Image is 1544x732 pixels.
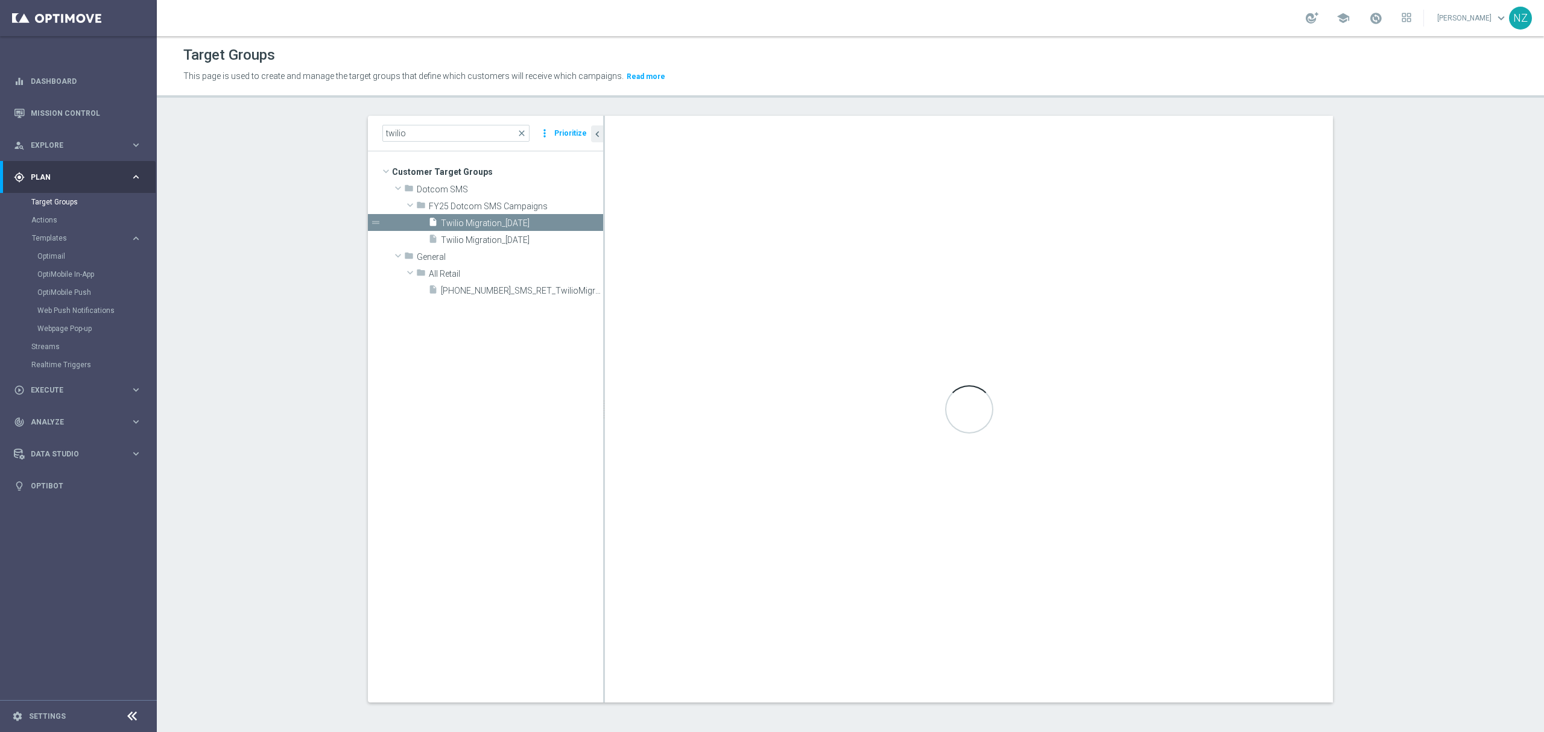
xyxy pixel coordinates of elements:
[31,211,156,229] div: Actions
[13,109,142,118] button: Mission Control
[428,217,438,231] i: insert_drive_file
[31,418,130,426] span: Analyze
[14,140,130,151] div: Explore
[14,385,130,396] div: Execute
[382,125,530,142] input: Quick find group or folder
[31,387,130,394] span: Execute
[14,417,25,428] i: track_changes
[12,711,23,722] i: settings
[428,234,438,248] i: insert_drive_file
[130,139,142,151] i: keyboard_arrow_right
[31,356,156,374] div: Realtime Triggers
[31,193,156,211] div: Target Groups
[37,320,156,338] div: Webpage Pop-up
[1509,7,1532,30] div: NZ
[13,449,142,459] button: Data Studio keyboard_arrow_right
[37,301,156,320] div: Web Push Notifications
[1495,11,1508,25] span: keyboard_arrow_down
[37,306,125,315] a: Web Push Notifications
[428,285,438,298] i: insert_drive_file
[592,128,603,140] i: chevron_left
[31,233,142,243] button: Templates keyboard_arrow_right
[14,140,25,151] i: person_search
[429,269,603,279] span: All Retail
[37,251,125,261] a: Optimail
[130,448,142,459] i: keyboard_arrow_right
[625,70,666,83] button: Read more
[31,174,130,181] span: Plan
[1436,9,1509,27] a: [PERSON_NAME]keyboard_arrow_down
[14,76,25,87] i: equalizer
[392,163,603,180] span: Customer Target Groups
[14,417,130,428] div: Analyze
[130,233,142,244] i: keyboard_arrow_right
[13,417,142,427] button: track_changes Analyze keyboard_arrow_right
[37,324,125,333] a: Webpage Pop-up
[13,481,142,491] button: lightbulb Optibot
[130,416,142,428] i: keyboard_arrow_right
[1337,11,1350,25] span: school
[13,172,142,182] button: gps_fixed Plan keyboard_arrow_right
[31,215,125,225] a: Actions
[441,286,603,296] span: 20250918_SMS_RET_TwilioMigration1
[416,268,426,282] i: folder
[429,201,603,212] span: FY25 Dotcom SMS Campaigns
[37,265,156,283] div: OptiMobile In-App
[539,125,551,142] i: more_vert
[14,172,25,183] i: gps_fixed
[14,97,142,129] div: Mission Control
[14,449,130,459] div: Data Studio
[183,71,624,81] span: This page is used to create and manage the target groups that define which customers will receive...
[37,247,156,265] div: Optimail
[32,235,118,242] span: Templates
[552,125,589,142] button: Prioritize
[31,360,125,370] a: Realtime Triggers
[417,252,603,262] span: General
[31,65,142,97] a: Dashboard
[130,384,142,396] i: keyboard_arrow_right
[416,200,426,214] i: folder
[441,218,603,229] span: Twilio Migration_10.01.25
[591,125,603,142] button: chevron_left
[31,450,130,458] span: Data Studio
[31,338,156,356] div: Streams
[32,235,130,242] div: Templates
[14,385,25,396] i: play_circle_outline
[404,183,414,197] i: folder
[14,470,142,502] div: Optibot
[404,251,414,265] i: folder
[31,470,142,502] a: Optibot
[31,142,130,149] span: Explore
[37,270,125,279] a: OptiMobile In-App
[13,77,142,86] button: equalizer Dashboard
[37,288,125,297] a: OptiMobile Push
[517,128,527,138] span: close
[14,481,25,491] i: lightbulb
[31,197,125,207] a: Target Groups
[31,97,142,129] a: Mission Control
[37,283,156,301] div: OptiMobile Push
[29,713,66,720] a: Settings
[14,172,130,183] div: Plan
[31,342,125,352] a: Streams
[13,385,142,395] button: play_circle_outline Execute keyboard_arrow_right
[441,235,603,245] span: Twilio Migration_10.22.25
[183,46,275,64] h1: Target Groups
[130,171,142,183] i: keyboard_arrow_right
[31,229,156,338] div: Templates
[417,185,603,195] span: Dotcom SMS
[13,140,142,150] button: person_search Explore keyboard_arrow_right
[14,65,142,97] div: Dashboard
